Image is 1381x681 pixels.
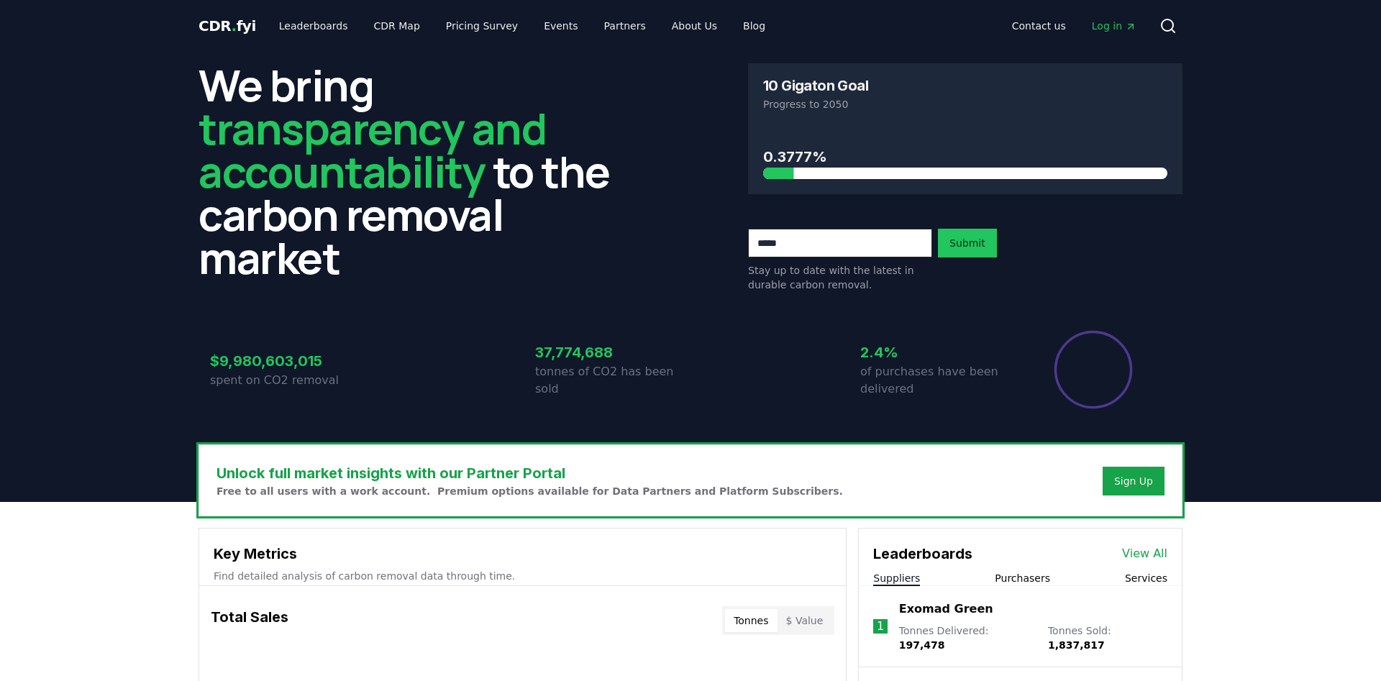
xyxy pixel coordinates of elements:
[210,372,365,389] p: spent on CO2 removal
[860,363,1016,398] p: of purchases have been delivered
[535,342,690,363] h3: 37,774,688
[535,363,690,398] p: tonnes of CO2 has been sold
[1114,474,1153,488] a: Sign Up
[763,78,868,93] h3: 10 Gigaton Goal
[268,13,777,39] nav: Main
[860,342,1016,363] h3: 2.4%
[211,606,288,635] h3: Total Sales
[1001,13,1148,39] nav: Main
[899,600,993,618] a: Exomad Green
[1122,545,1167,562] a: View All
[763,97,1167,111] p: Progress to 2050
[434,13,529,39] a: Pricing Survey
[363,13,432,39] a: CDR Map
[725,609,777,632] button: Tonnes
[217,484,843,498] p: Free to all users with a work account. Premium options available for Data Partners and Platform S...
[748,263,932,292] p: Stay up to date with the latest in durable carbon removal.
[532,13,589,39] a: Events
[1001,13,1077,39] a: Contact us
[217,462,843,484] h3: Unlock full market insights with our Partner Portal
[873,571,920,585] button: Suppliers
[199,63,633,279] h2: We bring to the carbon removal market
[1092,19,1136,33] span: Log in
[232,17,237,35] span: .
[1103,467,1164,495] button: Sign Up
[1048,639,1105,651] span: 1,837,817
[873,543,972,565] h3: Leaderboards
[593,13,657,39] a: Partners
[210,350,365,372] h3: $9,980,603,015
[199,99,546,201] span: transparency and accountability
[214,543,831,565] h3: Key Metrics
[995,571,1050,585] button: Purchasers
[877,618,884,635] p: 1
[199,16,256,36] a: CDR.fyi
[660,13,729,39] a: About Us
[899,639,945,651] span: 197,478
[1053,329,1134,410] div: Percentage of sales delivered
[1125,571,1167,585] button: Services
[899,623,1034,652] p: Tonnes Delivered :
[731,13,777,39] a: Blog
[214,569,831,583] p: Find detailed analysis of carbon removal data through time.
[763,146,1167,168] h3: 0.3777%
[778,609,832,632] button: $ Value
[938,229,997,257] button: Submit
[1048,623,1167,652] p: Tonnes Sold :
[199,17,256,35] span: CDR fyi
[268,13,360,39] a: Leaderboards
[1080,13,1148,39] a: Log in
